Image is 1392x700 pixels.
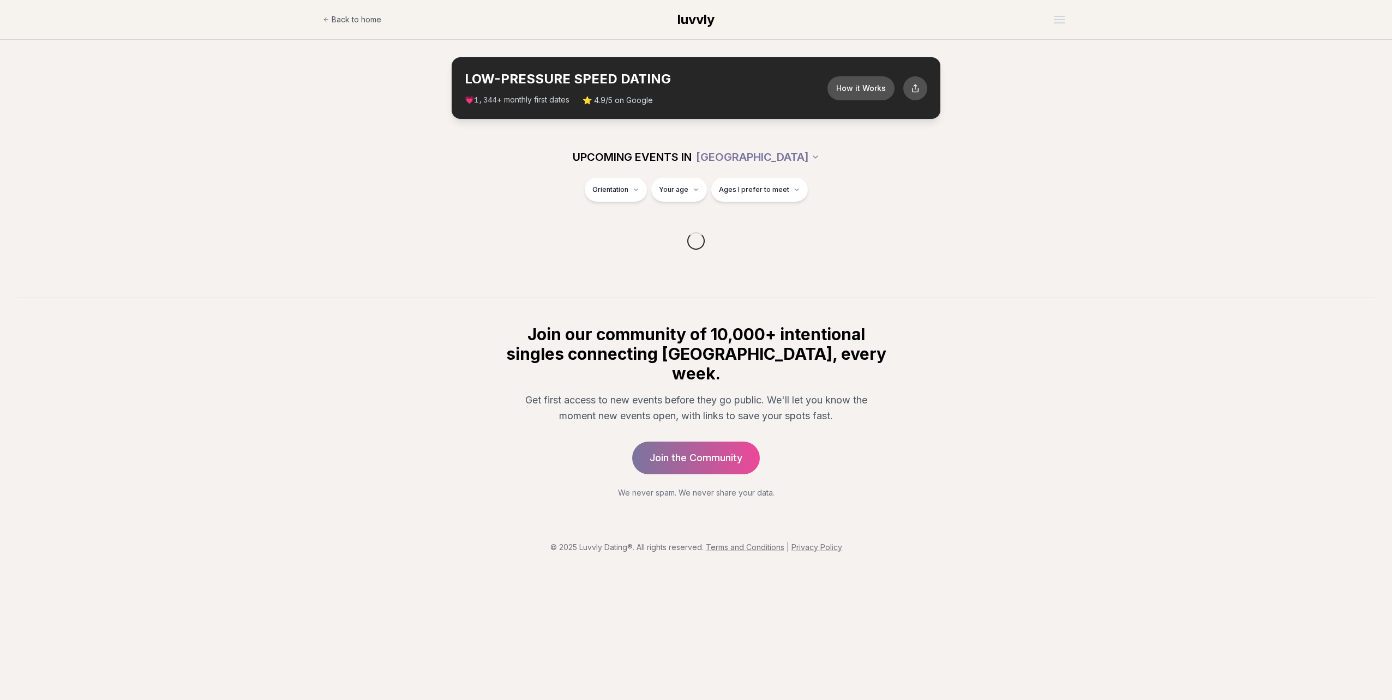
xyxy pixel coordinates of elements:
[711,178,808,202] button: Ages I prefer to meet
[659,185,688,194] span: Your age
[827,76,895,100] button: How it Works
[465,70,827,88] h2: LOW-PRESSURE SPEED DATING
[696,145,820,169] button: [GEOGRAPHIC_DATA]
[9,542,1383,553] p: © 2025 Luvvly Dating®. All rights reserved.
[504,487,888,498] p: We never spam. We never share your data.
[719,185,789,194] span: Ages I prefer to meet
[651,178,707,202] button: Your age
[1049,11,1069,28] button: Open menu
[791,542,842,552] a: Privacy Policy
[677,11,715,27] span: luvvly
[677,11,715,28] a: luvvly
[585,178,647,202] button: Orientation
[632,442,760,474] a: Join the Community
[583,95,653,106] span: ⭐ 4.9/5 on Google
[787,542,789,552] span: |
[323,9,381,31] a: Back to home
[573,149,692,165] span: UPCOMING EVENTS IN
[332,14,381,25] span: Back to home
[465,94,569,106] span: 💗 + monthly first dates
[504,324,888,383] h2: Join our community of 10,000+ intentional singles connecting [GEOGRAPHIC_DATA], every week.
[706,542,784,552] a: Terms and Conditions
[474,96,497,105] span: 1,344
[592,185,628,194] span: Orientation
[513,392,879,424] p: Get first access to new events before they go public. We'll let you know the moment new events op...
